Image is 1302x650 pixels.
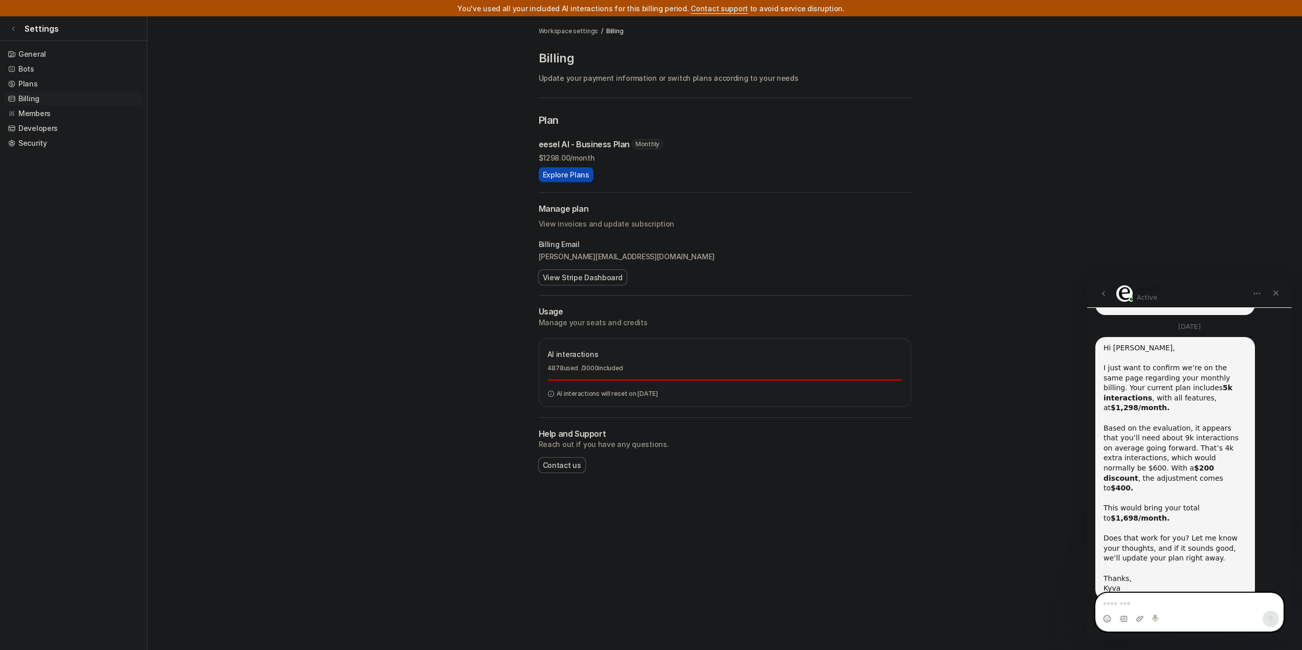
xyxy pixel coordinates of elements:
[539,138,630,150] p: eesel AI - Business Plan
[601,27,603,36] span: /
[632,139,663,149] span: Monthly
[4,47,143,61] a: General
[1087,280,1292,640] iframe: Intercom live chat
[539,113,911,130] p: Plan
[539,27,599,36] a: Workspace settings
[539,50,911,66] p: Billing
[4,62,143,76] a: Bots
[539,203,911,215] h2: Manage plan
[539,306,911,318] p: Usage
[4,136,143,150] a: Security
[539,239,911,250] p: Billing Email
[539,167,593,182] button: Explore Plans
[539,73,911,83] p: Update your payment information or switch plans according to your needs
[539,439,911,450] p: Reach out if you have any questions.
[4,77,143,91] a: Plans
[539,252,911,262] p: [PERSON_NAME][EMAIL_ADDRESS][DOMAIN_NAME]
[4,92,143,106] a: Billing
[581,364,623,373] p: / 3000 included
[539,152,911,163] p: $ 1298.00/month
[539,458,585,473] button: Contact us
[539,215,911,229] p: View invoices and update subscription
[25,23,59,35] span: Settings
[539,428,911,440] p: Help and Support
[4,121,143,136] a: Developers
[547,349,599,360] p: AI interactions
[557,389,658,398] p: AI interactions will reset on [DATE]
[606,27,623,36] a: Billing
[539,318,911,328] p: Manage your seats and credits
[539,270,627,285] button: View Stripe Dashboard
[691,4,748,13] span: Contact support
[4,106,143,121] a: Members
[547,364,578,373] p: 4878 used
